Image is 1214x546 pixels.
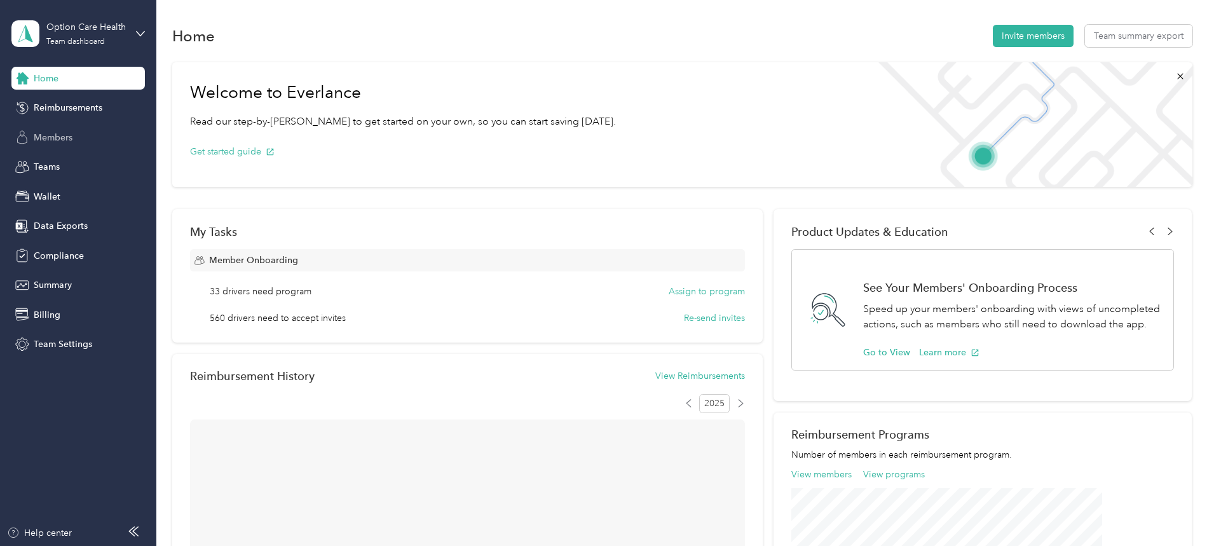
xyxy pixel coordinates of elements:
button: Get started guide [190,145,275,158]
p: Speed up your members' onboarding with views of uncompleted actions, such as members who still ne... [863,301,1160,332]
span: Member Onboarding [209,254,298,267]
button: Go to View [863,346,910,359]
button: Help center [7,526,72,540]
span: Teams [34,160,60,174]
span: Data Exports [34,219,88,233]
h1: Welcome to Everlance [190,83,616,103]
span: Team Settings [34,338,92,351]
span: Compliance [34,249,84,263]
span: Product Updates & Education [791,225,948,238]
span: Members [34,131,72,144]
button: View members [791,468,852,481]
span: Reimbursements [34,101,102,114]
button: Invite members [993,25,1074,47]
img: Welcome to everlance [866,62,1192,187]
span: Home [34,72,58,85]
h1: See Your Members' Onboarding Process [863,281,1160,294]
iframe: Everlance-gr Chat Button Frame [1143,475,1214,546]
button: Assign to program [669,285,745,298]
button: Team summary export [1085,25,1192,47]
button: Re-send invites [684,311,745,325]
div: My Tasks [190,225,745,238]
button: View programs [863,468,925,481]
span: Wallet [34,190,60,203]
h2: Reimbursement Programs [791,428,1174,441]
span: 2025 [699,394,730,413]
span: Billing [34,308,60,322]
div: Option Care Health [46,20,126,34]
button: Learn more [919,346,979,359]
span: 33 drivers need program [210,285,311,298]
button: View Reimbursements [655,369,745,383]
p: Number of members in each reimbursement program. [791,448,1174,461]
span: 560 drivers need to accept invites [210,311,346,325]
h2: Reimbursement History [190,369,315,383]
h1: Home [172,29,215,43]
p: Read our step-by-[PERSON_NAME] to get started on your own, so you can start saving [DATE]. [190,114,616,130]
span: Summary [34,278,72,292]
div: Team dashboard [46,38,105,46]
